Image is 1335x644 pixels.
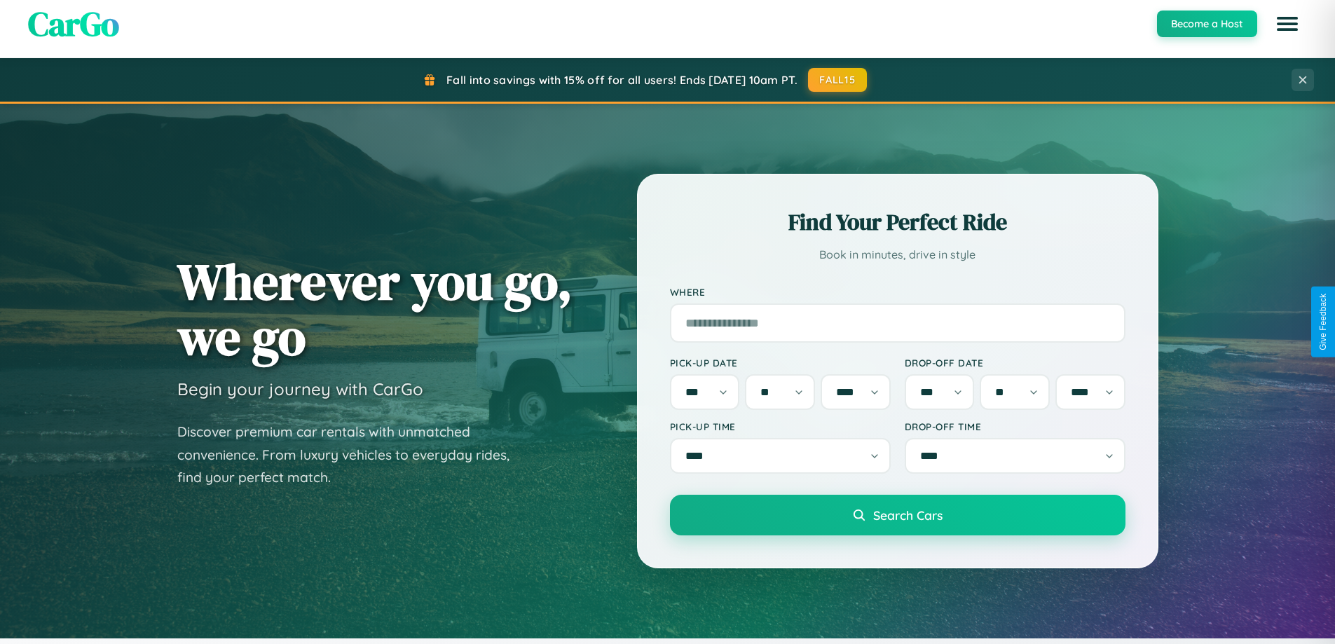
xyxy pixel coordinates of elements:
span: Fall into savings with 15% off for all users! Ends [DATE] 10am PT. [446,73,797,87]
button: Open menu [1268,4,1307,43]
h3: Begin your journey with CarGo [177,378,423,399]
p: Book in minutes, drive in style [670,245,1125,265]
label: Pick-up Date [670,357,891,369]
label: Drop-off Date [905,357,1125,369]
h1: Wherever you go, we go [177,254,573,364]
button: Become a Host [1157,11,1257,37]
label: Pick-up Time [670,420,891,432]
p: Discover premium car rentals with unmatched convenience. From luxury vehicles to everyday rides, ... [177,420,528,489]
span: CarGo [28,1,119,47]
label: Drop-off Time [905,420,1125,432]
button: FALL15 [808,68,867,92]
button: Search Cars [670,495,1125,535]
label: Where [670,286,1125,298]
span: Search Cars [873,507,943,523]
div: Give Feedback [1318,294,1328,350]
h2: Find Your Perfect Ride [670,207,1125,238]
